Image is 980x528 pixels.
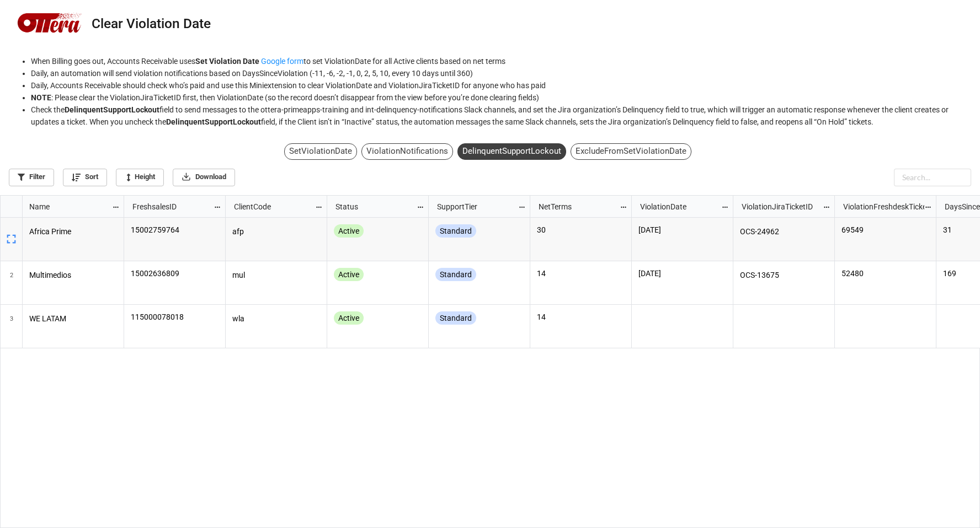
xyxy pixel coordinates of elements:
p: mul [232,268,321,283]
li: Daily, an automation will send violation notifications based on DaysSinceViolation (-11, -6, -2, ... [31,67,971,79]
p: WE LATAM [29,311,118,327]
p: 52480 [841,268,929,279]
img: logo-5878x3307.png [17,5,83,42]
div: ClientCode [227,200,315,212]
p: 115000078018 [131,311,219,322]
a: Height [116,169,164,186]
a: Download [173,169,235,186]
p: Africa Prime [29,224,118,240]
p: 30 [537,224,625,235]
div: FreshsalesID [126,200,213,212]
p: afp [232,224,321,240]
a: Sort [63,169,107,186]
p: 15002636809 [131,268,219,279]
div: ExcludeFromSetViolationDate [571,143,691,160]
strong: NOTE [31,93,51,102]
p: [DATE] [638,268,726,279]
div: Standard [435,224,476,238]
p: 14 [537,268,625,279]
p: wla [232,311,321,327]
strong: DelinquentSupportLockout [65,105,159,114]
div: Name [23,200,112,212]
p: 69549 [841,224,929,235]
a: Google form [261,57,303,66]
div: Standard [435,311,476,325]
div: ViolationJiraTicketID [735,200,822,212]
li: When Billing goes out, Accounts Receivable uses to set ViolationDate for all Active clients based... [31,55,971,67]
div: DelinquentSupportLockout [457,143,566,160]
strong: Set Violation Date [195,57,259,66]
p: Multimedios [29,268,118,283]
a: Filter [9,169,54,186]
div: SupportTier [430,200,518,212]
div: SetViolationDate [284,143,357,160]
input: Search... [894,169,971,186]
p: OCS-24962 [740,224,828,240]
div: grid [1,196,124,218]
div: ViolationFreshdeskTicketID [837,200,924,212]
li: Daily, Accounts Receivable should check who’s paid and use this Miniextension to clear ViolationD... [31,79,971,91]
div: ViolationDate [633,200,721,212]
div: Active [334,224,364,238]
span: 2 [10,261,13,304]
strong: DelinquentSupportLockout [166,117,261,126]
span: 3 [10,305,13,348]
li: Check the field to send messages to the ottera-primeapps-training and int-delinquency-notificatio... [31,104,971,128]
div: NetTerms [532,200,619,212]
div: Active [334,311,364,325]
div: Active [334,268,364,281]
div: Clear Violation Date [92,17,211,31]
p: [DATE] [638,224,726,235]
li: : Please clear the ViolationJiraTicketID first, then ViolationDate (so the record doesn’t disappe... [31,91,971,104]
div: ViolationNotifications [361,143,453,160]
p: 14 [537,311,625,322]
div: Standard [435,268,476,281]
p: 15002759764 [131,224,219,235]
p: OCS-13675 [740,268,828,283]
div: Status [329,200,416,212]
